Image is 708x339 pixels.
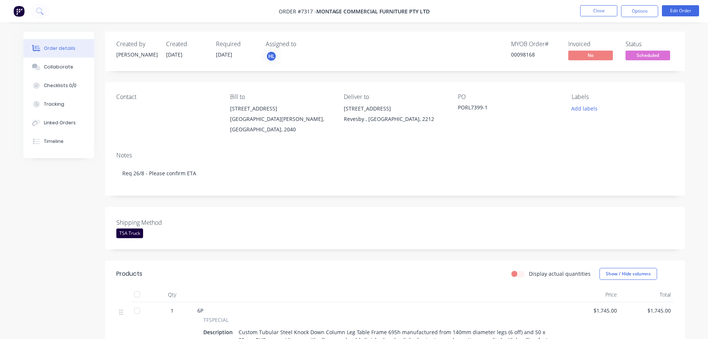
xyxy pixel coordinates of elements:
[44,45,75,52] div: Order details
[344,114,446,124] div: Revesby , [GEOGRAPHIC_DATA], 2212
[625,51,670,62] button: Scheduled
[279,8,316,15] span: Order #7317 -
[344,103,446,114] div: [STREET_ADDRESS]
[166,41,207,48] div: Created
[316,8,430,15] span: Montage Commercial Furniture Pty Ltd
[344,93,446,100] div: Deliver to
[116,228,143,238] div: TSA Truck
[569,307,617,314] span: $1,745.00
[23,39,94,58] button: Order details
[116,269,142,278] div: Products
[116,51,157,58] div: [PERSON_NAME]
[116,218,209,227] label: Shipping Method
[580,5,617,16] button: Close
[216,41,257,48] div: Required
[568,41,617,48] div: Invoiced
[266,51,277,62] button: HL
[511,41,559,48] div: MYOB Order #
[216,51,232,58] span: [DATE]
[116,162,674,185] div: Req 26/8 - Please confirm ETA
[203,327,236,338] div: Description
[44,119,76,126] div: Linked Orders
[44,64,73,70] div: Collaborate
[166,51,182,58] span: [DATE]
[203,316,229,324] span: TFSPECIAL
[230,103,332,135] div: [STREET_ADDRESS][GEOGRAPHIC_DATA][PERSON_NAME], [GEOGRAPHIC_DATA], 2040
[23,58,94,76] button: Collaborate
[13,6,25,17] img: Factory
[662,5,699,16] button: Edit Order
[599,268,657,280] button: Show / Hide columns
[23,132,94,151] button: Timeline
[458,93,560,100] div: PO
[529,270,591,278] label: Display actual quantities
[116,41,157,48] div: Created by
[23,113,94,132] button: Linked Orders
[623,307,671,314] span: $1,745.00
[23,76,94,95] button: Checklists 0/0
[23,95,94,113] button: Tracking
[150,287,194,302] div: Qty
[197,307,203,314] span: 6P
[344,103,446,127] div: [STREET_ADDRESS]Revesby , [GEOGRAPHIC_DATA], 2212
[266,41,340,48] div: Assigned to
[566,287,620,302] div: Price
[572,93,673,100] div: Labels
[44,138,64,145] div: Timeline
[171,307,174,314] span: 1
[44,82,77,89] div: Checklists 0/0
[116,152,674,159] div: Notes
[230,103,332,114] div: [STREET_ADDRESS]
[44,101,64,108] div: Tracking
[230,93,332,100] div: Bill to
[620,287,674,302] div: Total
[458,103,551,114] div: PORL7399-1
[511,51,559,58] div: 00098168
[621,5,658,17] button: Options
[116,93,218,100] div: Contact
[568,51,613,60] span: No
[625,41,674,48] div: Status
[568,103,602,113] button: Add labels
[625,51,670,60] span: Scheduled
[230,114,332,135] div: [GEOGRAPHIC_DATA][PERSON_NAME], [GEOGRAPHIC_DATA], 2040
